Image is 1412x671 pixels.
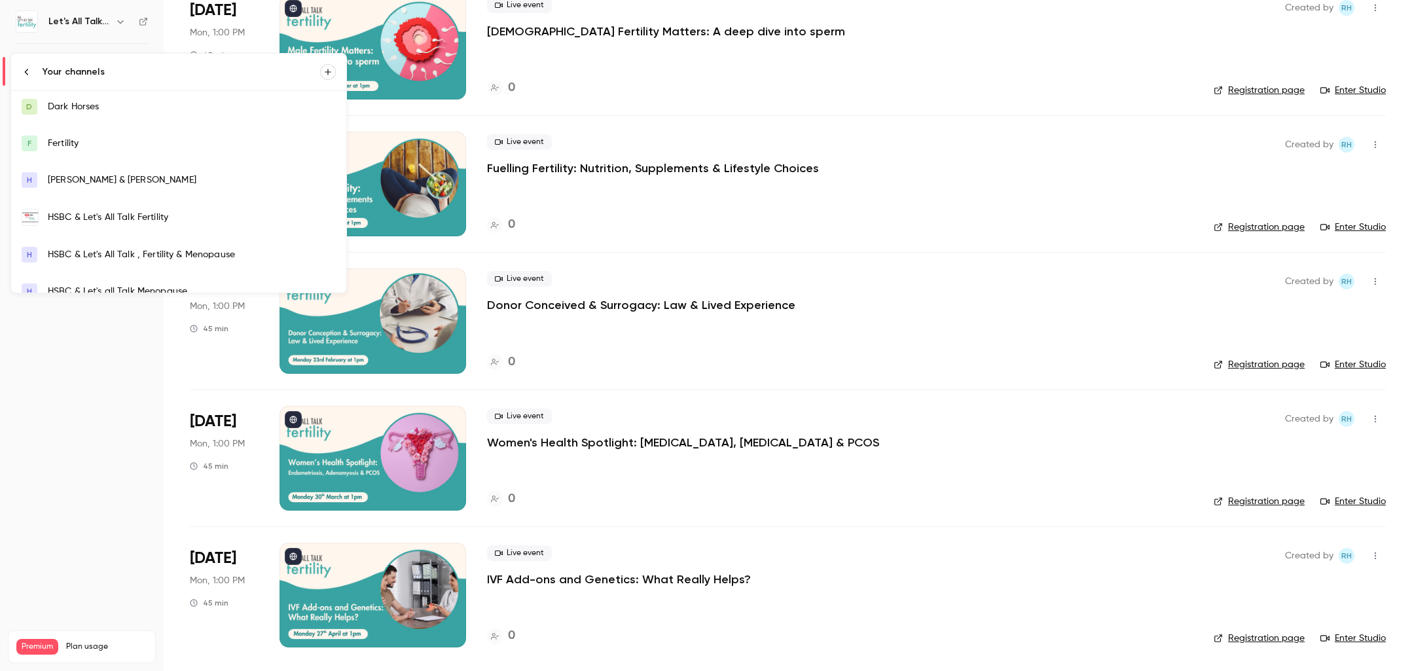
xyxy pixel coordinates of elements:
[48,211,336,224] div: HSBC & Let's All Talk Fertility
[27,285,32,297] span: H
[27,174,32,186] span: H
[48,137,336,150] div: Fertility
[48,248,336,261] div: HSBC & Let's All Talk , Fertility & Menopause
[43,65,320,79] div: Your channels
[48,285,336,298] div: HSBC & Let's all Talk Menopause
[48,100,336,113] div: Dark Horses
[48,173,336,187] div: [PERSON_NAME] & [PERSON_NAME]
[26,101,32,113] span: D
[27,249,32,261] span: H
[27,137,31,149] span: F
[22,209,38,225] img: HSBC & Let's All Talk Fertility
